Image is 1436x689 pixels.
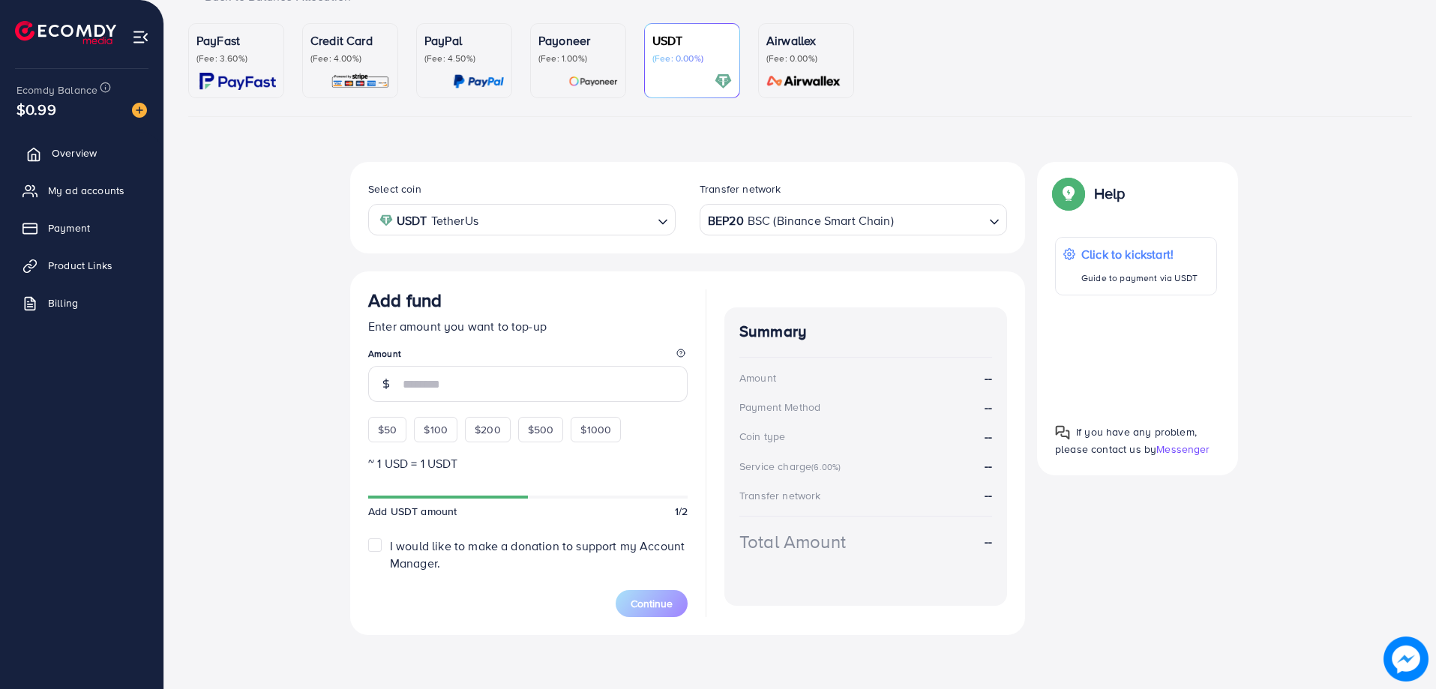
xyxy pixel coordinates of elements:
p: Click to kickstart! [1081,245,1198,263]
small: (6.00%) [811,461,841,473]
a: Payment [11,213,152,243]
p: PayFast [196,31,276,49]
legend: Amount [368,347,688,366]
span: Continue [631,596,673,611]
img: card [568,73,618,90]
p: Guide to payment via USDT [1081,269,1198,287]
span: BSC (Binance Smart Chain) [748,210,894,232]
div: Search for option [368,204,676,235]
img: Popup guide [1055,180,1082,207]
span: $100 [424,422,448,437]
p: (Fee: 1.00%) [538,52,618,64]
h3: Add fund [368,289,442,311]
strong: BEP20 [708,210,744,232]
p: (Fee: 3.60%) [196,52,276,64]
img: Popup guide [1055,425,1070,440]
p: ~ 1 USD = 1 USDT [368,454,688,472]
span: TetherUs [431,210,478,232]
span: My ad accounts [48,183,124,198]
span: Messenger [1156,442,1210,457]
strong: -- [985,487,992,503]
img: card [715,73,732,90]
div: Service charge [739,459,845,474]
span: If you have any problem, please contact us by [1055,424,1197,457]
span: Product Links [48,258,112,273]
span: Overview [52,145,97,160]
img: logo [15,21,116,44]
img: card [199,73,276,90]
span: Ecomdy Balance [16,82,97,97]
span: $200 [475,422,501,437]
strong: USDT [397,210,427,232]
p: (Fee: 4.00%) [310,52,390,64]
span: $500 [528,422,554,437]
img: card [762,73,846,90]
label: Transfer network [700,181,781,196]
a: Product Links [11,250,152,280]
img: coin [379,214,393,227]
span: Add USDT amount [368,504,457,519]
p: (Fee: 0.00%) [766,52,846,64]
span: Billing [48,295,78,310]
p: (Fee: 4.50%) [424,52,504,64]
p: Payoneer [538,31,618,49]
div: Total Amount [739,529,846,555]
p: PayPal [424,31,504,49]
div: Transfer network [739,488,821,503]
strong: -- [985,370,992,387]
input: Search for option [483,208,652,232]
p: USDT [652,31,732,49]
button: Continue [616,590,688,617]
span: $50 [378,422,397,437]
p: (Fee: 0.00%) [652,52,732,64]
div: Search for option [700,204,1007,235]
p: Credit Card [310,31,390,49]
div: Coin type [739,429,785,444]
img: image [132,103,147,118]
img: image [1388,641,1425,678]
img: card [331,73,390,90]
span: $0.99 [16,98,56,120]
img: menu [132,28,149,46]
span: I would like to make a donation to support my Account Manager. [390,538,685,571]
span: Payment [48,220,90,235]
div: Amount [739,370,776,385]
div: Payment Method [739,400,820,415]
p: Enter amount you want to top-up [368,317,688,335]
strong: -- [985,428,992,445]
span: $1000 [580,422,611,437]
strong: -- [985,457,992,474]
strong: -- [985,399,992,416]
span: 1/2 [675,504,688,519]
h4: Summary [739,322,992,341]
label: Select coin [368,181,421,196]
p: Help [1094,184,1126,202]
p: Airwallex [766,31,846,49]
a: Overview [11,138,152,168]
strong: -- [985,533,992,550]
input: Search for option [895,208,983,232]
a: Billing [11,288,152,318]
a: My ad accounts [11,175,152,205]
img: card [453,73,504,90]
